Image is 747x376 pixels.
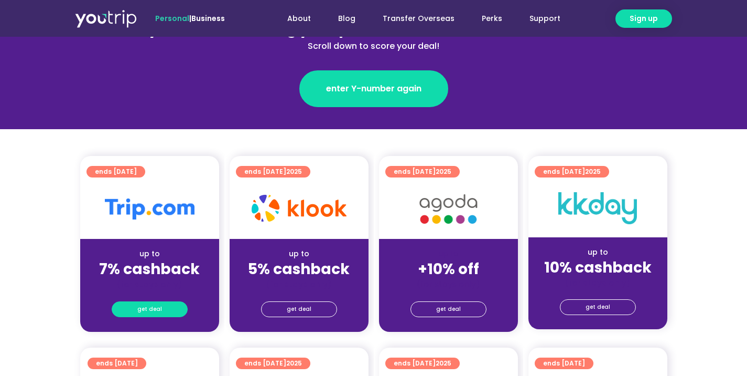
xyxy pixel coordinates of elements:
[385,166,460,177] a: ends [DATE]2025
[191,13,225,24] a: Business
[299,70,448,107] a: enter Y-number again
[436,167,451,176] span: 2025
[238,279,360,290] div: (for stays only)
[410,301,486,317] a: get deal
[95,166,137,177] span: ends [DATE]
[155,13,225,24] span: |
[369,9,468,28] a: Transfer Overseas
[248,259,350,279] strong: 5% cashback
[96,358,138,369] span: ends [DATE]
[436,359,451,368] span: 2025
[394,358,451,369] span: ends [DATE]
[326,82,421,95] span: enter Y-number again
[99,259,200,279] strong: 7% cashback
[535,358,593,369] a: ends [DATE]
[261,301,337,317] a: get deal
[86,166,145,177] a: ends [DATE]
[244,358,302,369] span: ends [DATE]
[236,166,310,177] a: ends [DATE]2025
[155,13,189,24] span: Personal
[630,13,658,24] span: Sign up
[253,9,574,28] nav: Menu
[537,277,659,288] div: (for stays only)
[238,248,360,259] div: up to
[543,166,601,177] span: ends [DATE]
[516,9,574,28] a: Support
[394,166,451,177] span: ends [DATE]
[112,301,188,317] a: get deal
[286,167,302,176] span: 2025
[89,279,211,290] div: (for stays only)
[615,9,672,28] a: Sign up
[88,358,146,369] a: ends [DATE]
[89,248,211,259] div: up to
[436,302,461,317] span: get deal
[385,358,460,369] a: ends [DATE]2025
[146,40,601,53] div: Scroll down to score your deal!
[586,300,610,315] span: get deal
[274,9,324,28] a: About
[537,247,659,258] div: up to
[324,9,369,28] a: Blog
[244,166,302,177] span: ends [DATE]
[585,167,601,176] span: 2025
[287,302,311,317] span: get deal
[439,248,458,259] span: up to
[286,359,302,368] span: 2025
[468,9,516,28] a: Perks
[560,299,636,315] a: get deal
[535,166,609,177] a: ends [DATE]2025
[387,279,510,290] div: (for stays only)
[137,302,162,317] span: get deal
[544,257,652,278] strong: 10% cashback
[543,358,585,369] span: ends [DATE]
[236,358,310,369] a: ends [DATE]2025
[418,259,479,279] strong: +10% off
